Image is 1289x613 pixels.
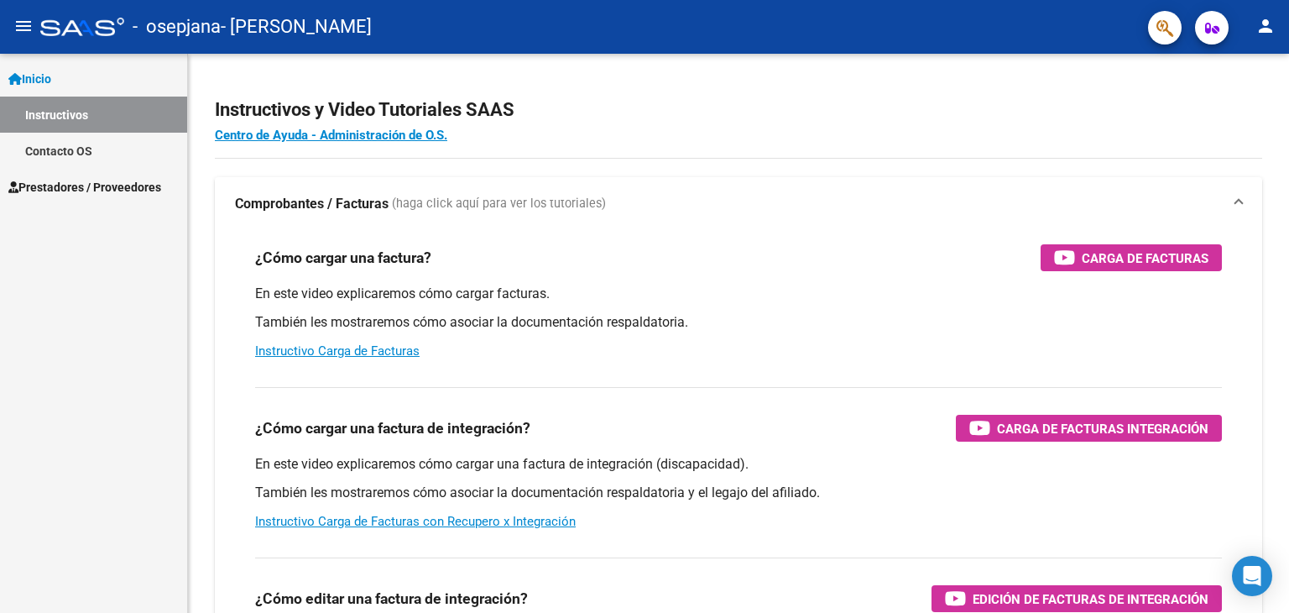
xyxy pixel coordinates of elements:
[221,8,372,45] span: - [PERSON_NAME]
[13,16,34,36] mat-icon: menu
[255,417,530,440] h3: ¿Cómo cargar una factura de integración?
[215,94,1262,126] h2: Instructivos y Video Tutoriales SAAS
[997,418,1208,439] span: Carga de Facturas Integración
[8,178,161,196] span: Prestadores / Proveedores
[956,415,1222,442] button: Carga de Facturas Integración
[255,587,528,610] h3: ¿Cómo editar una factura de integración?
[215,128,447,143] a: Centro de Ayuda - Administración de O.S.
[133,8,221,45] span: - osepjana
[973,589,1208,610] span: Edición de Facturas de integración
[255,246,431,270] h3: ¿Cómo cargar una factura?
[255,285,1222,303] p: En este video explicaremos cómo cargar facturas.
[255,455,1222,474] p: En este video explicaremos cómo cargar una factura de integración (discapacidad).
[255,514,576,529] a: Instructivo Carga de Facturas con Recupero x Integración
[1255,16,1276,36] mat-icon: person
[255,484,1222,502] p: También les mostraremos cómo asociar la documentación respaldatoria y el legajo del afiliado.
[1041,244,1222,271] button: Carga de Facturas
[392,195,606,213] span: (haga click aquí para ver los tutoriales)
[255,343,420,359] a: Instructivo Carga de Facturas
[1082,248,1208,269] span: Carga de Facturas
[215,177,1262,231] mat-expansion-panel-header: Comprobantes / Facturas (haga click aquí para ver los tutoriales)
[932,585,1222,612] button: Edición de Facturas de integración
[1232,556,1272,596] div: Open Intercom Messenger
[8,70,51,88] span: Inicio
[255,313,1222,332] p: También les mostraremos cómo asociar la documentación respaldatoria.
[235,195,389,213] strong: Comprobantes / Facturas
